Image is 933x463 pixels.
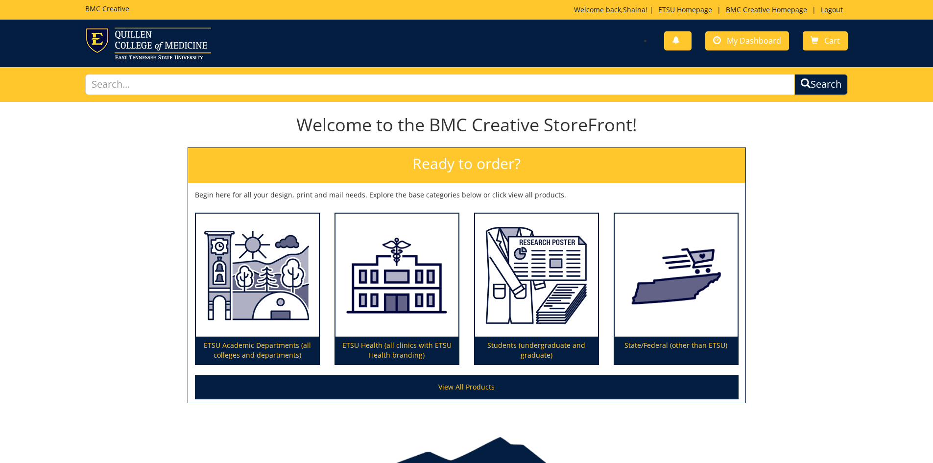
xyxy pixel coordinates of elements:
p: Welcome back, ! | | | [574,5,848,15]
span: Cart [824,35,840,46]
img: ETSU Academic Departments (all colleges and departments) [196,214,319,337]
a: View All Products [195,375,739,399]
img: ETSU logo [85,27,211,59]
input: Search... [85,74,795,95]
a: Shaina [623,5,646,14]
h1: Welcome to the BMC Creative StoreFront! [188,115,746,135]
p: State/Federal (other than ETSU) [615,337,738,364]
p: ETSU Academic Departments (all colleges and departments) [196,337,319,364]
span: My Dashboard [727,35,781,46]
h2: Ready to order? [188,148,745,183]
a: State/Federal (other than ETSU) [615,214,738,365]
h5: BMC Creative [85,5,129,12]
button: Search [794,74,848,95]
a: ETSU Health (all clinics with ETSU Health branding) [335,214,458,365]
img: Students (undergraduate and graduate) [475,214,598,337]
p: Begin here for all your design, print and mail needs. Explore the base categories below or click ... [195,190,739,200]
a: ETSU Homepage [653,5,717,14]
img: ETSU Health (all clinics with ETSU Health branding) [335,214,458,337]
a: Students (undergraduate and graduate) [475,214,598,365]
a: ETSU Academic Departments (all colleges and departments) [196,214,319,365]
p: Students (undergraduate and graduate) [475,337,598,364]
a: Cart [803,31,848,50]
p: ETSU Health (all clinics with ETSU Health branding) [335,337,458,364]
a: Logout [816,5,848,14]
a: BMC Creative Homepage [721,5,812,14]
img: State/Federal (other than ETSU) [615,214,738,337]
a: My Dashboard [705,31,789,50]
